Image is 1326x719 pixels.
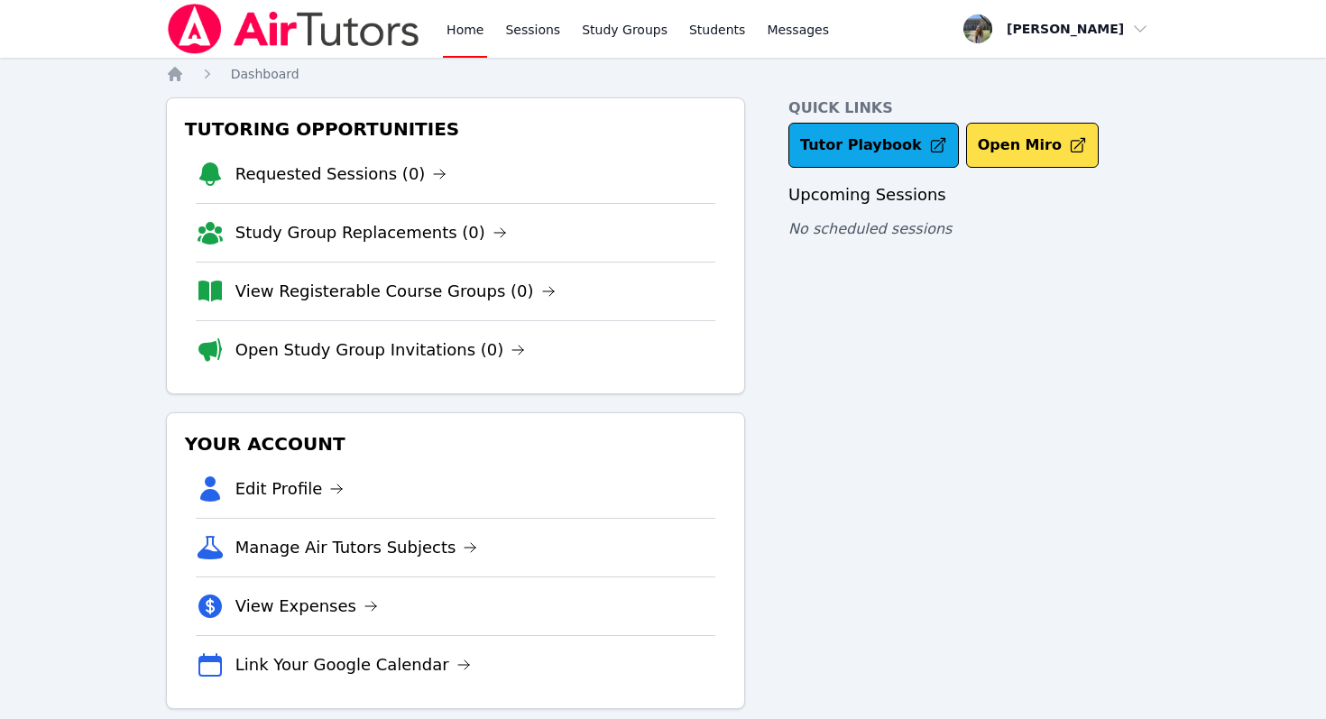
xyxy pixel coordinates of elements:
a: Manage Air Tutors Subjects [235,535,478,560]
span: No scheduled sessions [788,220,952,237]
img: Air Tutors [166,4,421,54]
a: View Expenses [235,594,378,619]
h4: Quick Links [788,97,1160,119]
a: Open Study Group Invitations (0) [235,337,526,363]
button: Open Miro [966,123,1099,168]
a: Study Group Replacements (0) [235,220,507,245]
span: Dashboard [231,67,299,81]
a: View Registerable Course Groups (0) [235,279,556,304]
a: Tutor Playbook [788,123,959,168]
a: Link Your Google Calendar [235,652,471,678]
h3: Upcoming Sessions [788,182,1160,207]
h3: Tutoring Opportunities [181,113,730,145]
a: Edit Profile [235,476,345,502]
nav: Breadcrumb [166,65,1161,83]
h3: Your Account [181,428,730,460]
a: Dashboard [231,65,299,83]
span: Messages [767,21,829,39]
a: Requested Sessions (0) [235,161,447,187]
